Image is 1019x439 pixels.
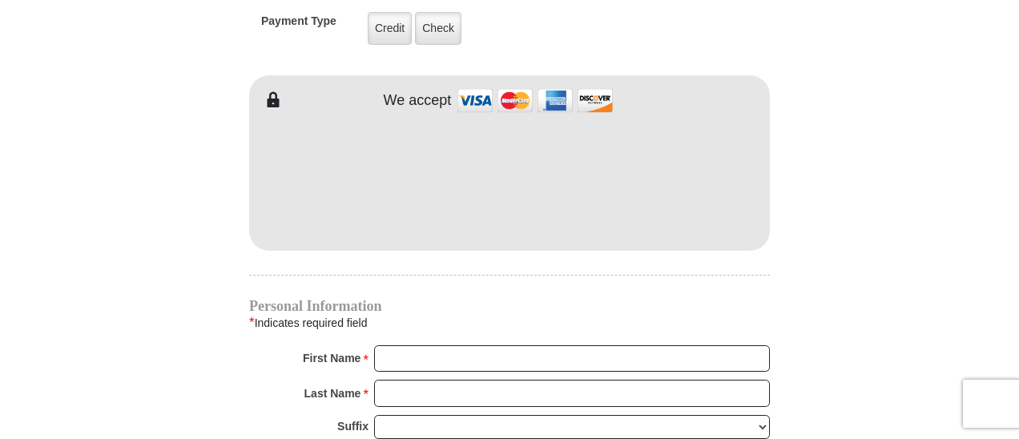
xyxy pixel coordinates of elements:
[304,382,361,405] strong: Last Name
[368,12,412,45] label: Credit
[303,347,360,369] strong: First Name
[415,12,461,45] label: Check
[455,83,615,118] img: credit cards accepted
[384,92,452,110] h4: We accept
[249,312,770,333] div: Indicates required field
[261,14,336,36] h5: Payment Type
[249,300,770,312] h4: Personal Information
[337,415,369,437] strong: Suffix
